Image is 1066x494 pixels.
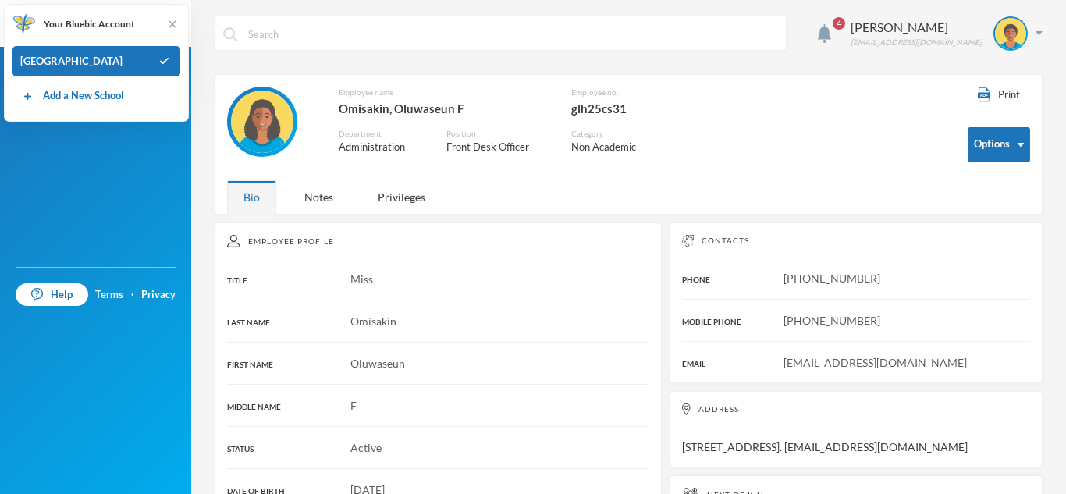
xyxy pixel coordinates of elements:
div: · [131,287,134,303]
div: Employee name [339,87,547,98]
a: Privacy [141,287,176,303]
div: Category [571,128,654,140]
div: Privileges [361,180,442,214]
div: Front Desk Officer [446,140,547,155]
img: search [223,27,237,41]
div: Omisakin, Oluwaseun F [339,98,547,119]
div: Employee Profile [227,235,649,247]
span: Oluwaseun [350,357,405,370]
span: [PHONE_NUMBER] [784,314,880,327]
div: [EMAIL_ADDRESS][DOMAIN_NAME] [851,37,982,48]
div: Non Academic [571,140,654,155]
div: Contacts [682,235,1030,247]
div: Department [339,128,423,140]
span: [EMAIL_ADDRESS][DOMAIN_NAME] [784,356,967,369]
div: [PERSON_NAME] [851,18,982,37]
span: [PHONE_NUMBER] [784,272,880,285]
img: EMPLOYEE [231,91,293,153]
div: Address [682,403,1030,415]
span: Omisakin [350,315,396,328]
a: Terms [95,287,123,303]
div: glh25cs31 [571,98,695,119]
span: Your Bluebic Account [44,17,135,31]
input: Search [247,16,778,52]
a: Add a New School [20,88,124,104]
div: Position [446,128,547,140]
div: [GEOGRAPHIC_DATA] [12,46,180,77]
span: F [350,399,357,412]
span: 4 [833,17,845,30]
button: Options [968,127,1030,162]
div: Bio [227,180,276,214]
button: Print [968,87,1030,104]
div: Administration [339,140,423,155]
div: [STREET_ADDRESS]. [EMAIL_ADDRESS][DOMAIN_NAME] [670,391,1043,467]
div: Notes [288,180,350,214]
a: Help [16,283,88,307]
span: Active [350,441,382,454]
img: STUDENT [995,18,1026,49]
div: Employee no. [571,87,695,98]
span: Miss [350,272,373,286]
